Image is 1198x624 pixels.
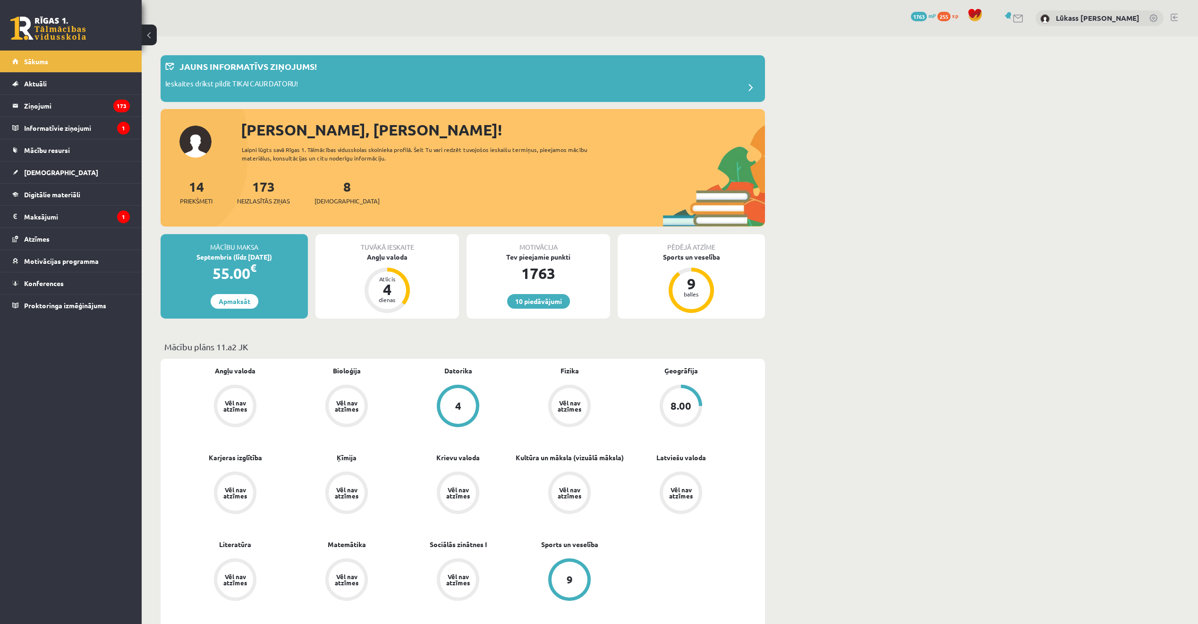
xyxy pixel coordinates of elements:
[24,57,48,66] span: Sākums
[402,558,514,603] a: Vēl nav atzīmes
[12,206,130,228] a: Maksājumi1
[291,385,402,429] a: Vēl nav atzīmes
[237,178,290,206] a: 173Neizlasītās ziņas
[618,252,765,262] div: Sports un veselība
[222,573,248,586] div: Vēl nav atzīmes
[541,540,598,549] a: Sports un veselība
[165,78,298,92] p: Ieskaites drīkst pildīt TIKAI CAUR DATORU!
[241,118,765,141] div: [PERSON_NAME], [PERSON_NAME]!
[373,297,401,303] div: dienas
[179,60,317,73] p: Jauns informatīvs ziņojums!
[1040,14,1050,24] img: Lūkass Pēteris Liepiņš
[12,117,130,139] a: Informatīvie ziņojumi1
[164,340,761,353] p: Mācību plāns 11.a2 JK
[24,190,80,199] span: Digitālie materiāli
[514,558,625,603] a: 9
[402,385,514,429] a: 4
[215,366,255,376] a: Angļu valoda
[291,558,402,603] a: Vēl nav atzīmes
[556,400,583,412] div: Vēl nav atzīmes
[455,401,461,411] div: 4
[315,252,459,314] a: Angļu valoda Atlicis 4 dienas
[315,252,459,262] div: Angļu valoda
[222,487,248,499] div: Vēl nav atzīmes
[514,385,625,429] a: Vēl nav atzīmes
[24,257,99,265] span: Motivācijas programma
[333,487,360,499] div: Vēl nav atzīmes
[618,252,765,314] a: Sports un veselība 9 balles
[911,12,927,21] span: 1763
[677,276,705,291] div: 9
[180,196,212,206] span: Priekšmeti
[618,234,765,252] div: Pēdējā atzīme
[937,12,951,21] span: 255
[467,252,610,262] div: Tev pieejamie punkti
[209,453,262,463] a: Karjeras izglītība
[12,161,130,183] a: [DEMOGRAPHIC_DATA]
[333,573,360,586] div: Vēl nav atzīmes
[24,279,64,287] span: Konferences
[928,12,936,19] span: mP
[337,453,357,463] a: Ķīmija
[12,51,130,72] a: Sākums
[219,540,251,549] a: Literatūra
[430,540,487,549] a: Sociālās zinātnes I
[436,453,480,463] a: Krievu valoda
[12,184,130,205] a: Digitālie materiāli
[12,295,130,316] a: Proktoringa izmēģinājums
[179,472,291,516] a: Vēl nav atzīmes
[24,146,70,154] span: Mācību resursi
[12,228,130,250] a: Atzīmes
[937,12,963,19] a: 255 xp
[952,12,958,19] span: xp
[567,574,573,585] div: 9
[24,206,130,228] legend: Maksājumi
[402,472,514,516] a: Vēl nav atzīmes
[24,301,106,310] span: Proktoringa izmēģinājums
[507,294,570,309] a: 10 piedāvājumi
[467,262,610,285] div: 1763
[12,73,130,94] a: Aktuāli
[117,211,130,223] i: 1
[373,276,401,282] div: Atlicis
[222,400,248,412] div: Vēl nav atzīmes
[328,540,366,549] a: Matemātika
[165,60,760,97] a: Jauns informatīvs ziņojums! Ieskaites drīkst pildīt TIKAI CAUR DATORU!
[242,145,604,162] div: Laipni lūgts savā Rīgas 1. Tālmācības vidusskolas skolnieka profilā. Šeit Tu vari redzēt tuvojošo...
[117,122,130,135] i: 1
[24,79,47,88] span: Aktuāli
[516,453,624,463] a: Kultūra un māksla (vizuālā māksla)
[211,294,258,309] a: Apmaksāt
[12,272,130,294] a: Konferences
[911,12,936,19] a: 1763 mP
[444,366,472,376] a: Datorika
[333,366,361,376] a: Bioloģija
[677,291,705,297] div: balles
[237,196,290,206] span: Neizlasītās ziņas
[179,385,291,429] a: Vēl nav atzīmes
[1056,13,1139,23] a: Lūkass [PERSON_NAME]
[373,282,401,297] div: 4
[12,250,130,272] a: Motivācijas programma
[24,117,130,139] legend: Informatīvie ziņojumi
[10,17,86,40] a: Rīgas 1. Tālmācības vidusskola
[625,385,737,429] a: 8.00
[12,95,130,117] a: Ziņojumi173
[24,95,130,117] legend: Ziņojumi
[161,234,308,252] div: Mācību maksa
[250,261,256,275] span: €
[291,472,402,516] a: Vēl nav atzīmes
[668,487,694,499] div: Vēl nav atzīmes
[314,196,380,206] span: [DEMOGRAPHIC_DATA]
[161,262,308,285] div: 55.00
[113,100,130,112] i: 173
[314,178,380,206] a: 8[DEMOGRAPHIC_DATA]
[24,168,98,177] span: [DEMOGRAPHIC_DATA]
[671,401,691,411] div: 8.00
[514,472,625,516] a: Vēl nav atzīmes
[445,487,471,499] div: Vēl nav atzīmes
[333,400,360,412] div: Vēl nav atzīmes
[656,453,706,463] a: Latviešu valoda
[179,558,291,603] a: Vēl nav atzīmes
[467,234,610,252] div: Motivācija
